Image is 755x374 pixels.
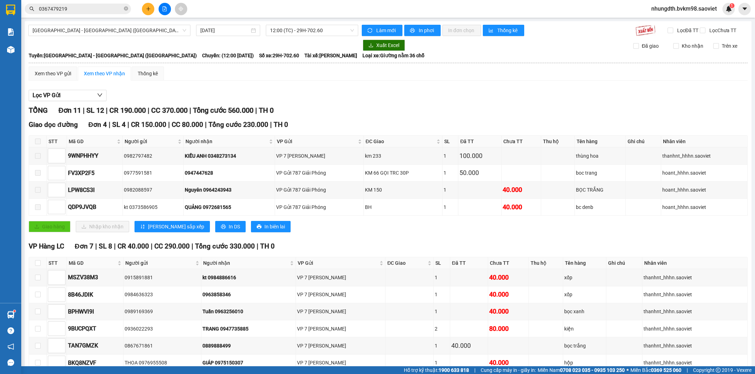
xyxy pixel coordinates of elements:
[68,203,121,211] div: QDP9JVQB
[276,169,362,177] div: VP Gửi 787 Giải Phóng
[86,106,104,115] span: SL 12
[29,90,107,101] button: Lọc VP Gửi
[124,169,183,177] div: 0977591581
[168,121,170,129] span: |
[257,224,262,230] span: printer
[564,291,605,298] div: xốp
[67,182,123,199] td: LPW8CS3I
[67,165,123,182] td: FV3XP2F5
[503,202,540,212] div: 40.000
[366,138,435,145] span: ĐC Giao
[67,355,124,372] td: BKQ8NZVF
[33,25,186,36] span: Hà Nội - Lào Cai (Giường)
[538,366,625,374] span: Miền Nam
[39,5,122,13] input: Tìm tên, số ĐT hoặc mã đơn
[296,269,385,286] td: VP 7 Phạm Văn Đồng
[95,242,97,250] span: |
[276,186,362,194] div: VP Gửi 787 Giải Phóng
[730,3,734,8] sup: 1
[450,257,488,269] th: Đã TT
[642,257,748,269] th: Nhân viên
[627,369,629,372] span: ⚪️
[68,273,122,282] div: MSZV38M3
[435,291,449,298] div: 1
[99,242,112,250] span: SL 8
[58,106,81,115] span: Đơn 11
[564,325,605,333] div: kiện
[276,203,362,211] div: VP Gửi 787 Giải Phóng
[576,169,624,177] div: boc trang
[644,274,746,281] div: thanhnt_hhhn.saoviet
[6,5,15,15] img: logo-vxr
[365,186,441,194] div: KM 150
[68,290,122,299] div: 8B46JDIK
[296,303,385,320] td: VP 7 Phạm Văn Đồng
[419,27,435,34] span: In phơi
[127,121,129,129] span: |
[202,291,294,298] div: 0963858346
[365,203,441,211] div: BH
[363,40,405,51] button: downloadXuất Excel
[576,203,624,211] div: bc denb
[376,27,397,34] span: Làm mới
[459,168,500,178] div: 50.000
[68,186,121,194] div: LPW8CS3I
[185,186,274,194] div: Nguyên 0964243943
[29,221,70,232] button: uploadGiao hàng
[489,273,527,282] div: 40.000
[626,136,661,147] th: Ghi chú
[575,136,626,147] th: Tên hàng
[202,308,294,315] div: Tuấn 0963256010
[185,152,274,160] div: KIỀU ANH 0348273134
[459,151,500,161] div: 100.000
[298,259,378,267] span: VP Gửi
[67,320,124,337] td: 9BUCPQXT
[259,106,274,115] span: TH 0
[140,224,145,230] span: sort-ascending
[257,242,258,250] span: |
[185,203,274,211] div: QUẢNG 0972681565
[203,259,288,267] span: Người nhận
[483,25,524,36] button: bar-chartThống kê
[435,274,449,281] div: 1
[489,290,527,299] div: 40.000
[474,366,475,374] span: |
[644,325,746,333] div: thanhnt_hhhn.saoviet
[146,6,151,11] span: plus
[205,121,207,129] span: |
[444,169,457,177] div: 1
[564,342,605,350] div: bọc trắng
[297,308,384,315] div: VP 7 [PERSON_NAME]
[529,257,563,269] th: Thu hộ
[106,106,108,115] span: |
[564,359,605,367] div: hộp
[297,274,384,281] div: VP 7 [PERSON_NAME]
[442,136,459,147] th: SL
[296,355,385,372] td: VP 7 Phạm Văn Đồng
[69,138,115,145] span: Mã GD
[563,257,606,269] th: Tên hàng
[434,257,450,269] th: SL
[564,308,605,315] div: bọc xanh
[367,28,373,34] span: sync
[276,152,362,160] div: VP 7 [PERSON_NAME]
[387,259,426,267] span: ĐC Giao
[260,242,275,250] span: TH 0
[297,342,384,350] div: VP 7 [PERSON_NAME]
[13,310,16,312] sup: 1
[29,106,48,115] span: TỔNG
[148,223,204,230] span: [PERSON_NAME] sắp xếp
[707,27,737,34] span: Lọc Chưa TT
[277,138,356,145] span: VP Gửi
[255,106,257,115] span: |
[142,3,154,15] button: plus
[124,186,183,194] div: 0982088597
[275,147,364,164] td: VP 7 Phạm Văn Đồng
[124,6,128,12] span: close-circle
[7,359,14,366] span: message
[7,28,15,36] img: solution-icon
[738,3,751,15] button: caret-down
[275,199,364,216] td: VP Gửi 787 Giải Phóng
[229,223,240,230] span: In DS
[296,286,385,303] td: VP 7 Phạm Văn Đồng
